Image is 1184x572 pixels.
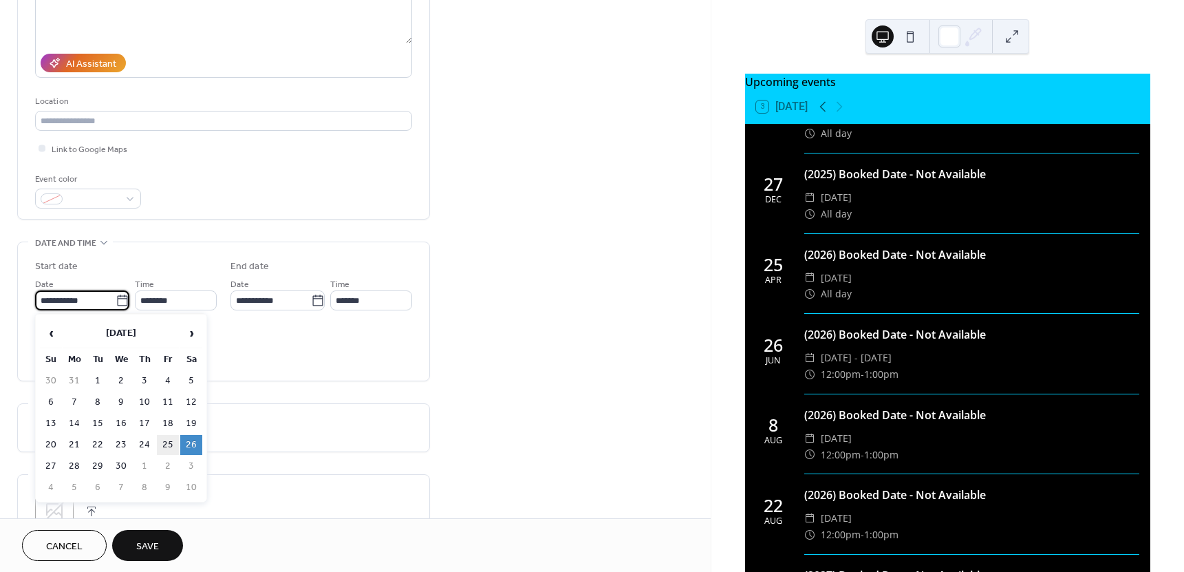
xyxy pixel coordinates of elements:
td: 23 [110,435,132,455]
span: 12:00pm [821,366,861,383]
td: 7 [110,478,132,498]
div: ​ [804,189,815,206]
td: 6 [40,392,62,412]
td: 5 [63,478,85,498]
td: 6 [87,478,109,498]
td: 26 [180,435,202,455]
div: (2026) Booked Date - Not Available [804,246,1139,263]
td: 7 [63,392,85,412]
td: 3 [133,371,155,391]
th: We [110,350,132,370]
span: Cancel [46,540,83,554]
td: 4 [157,371,179,391]
span: - [861,447,864,463]
span: Save [136,540,159,554]
span: [DATE] [821,430,852,447]
td: 30 [110,456,132,476]
span: 1:00pm [864,527,898,543]
div: Aug [764,436,782,445]
div: End date [230,259,269,274]
div: ​ [804,447,815,463]
td: 5 [180,371,202,391]
td: 21 [63,435,85,455]
span: 12:00pm [821,447,861,463]
span: [DATE] - [DATE] [821,350,892,366]
div: Upcoming events [745,74,1150,90]
td: 9 [110,392,132,412]
td: 30 [40,371,62,391]
td: 1 [87,371,109,391]
div: 27 [764,176,783,193]
div: ​ [804,350,815,366]
td: 10 [180,478,202,498]
div: 25 [764,256,783,273]
td: 1 [133,456,155,476]
div: Dec [765,195,782,204]
span: [DATE] [821,510,852,527]
div: (2026) Booked Date - Not Available [804,407,1139,423]
th: Th [133,350,155,370]
td: 8 [87,392,109,412]
span: All day [821,125,852,142]
td: 27 [40,456,62,476]
div: ​ [804,125,815,142]
span: - [861,527,864,543]
span: [DATE] [821,270,852,286]
div: (2025) Booked Date - Not Available [804,166,1139,182]
td: 8 [133,478,155,498]
span: Date and time [35,236,96,251]
td: 13 [40,414,62,434]
span: ‹ [41,319,61,347]
div: ​ [804,286,815,302]
div: Apr [765,276,782,285]
span: Time [135,277,154,292]
div: 22 [764,497,783,514]
td: 3 [180,456,202,476]
td: 19 [180,414,202,434]
th: Fr [157,350,179,370]
td: 15 [87,414,109,434]
td: 22 [87,435,109,455]
td: 12 [180,392,202,412]
div: ; [35,492,74,531]
div: ​ [804,366,815,383]
td: 2 [110,371,132,391]
span: All day [821,206,852,222]
td: 31 [63,371,85,391]
td: 11 [157,392,179,412]
div: Nov [764,116,782,125]
div: AI Assistant [66,57,116,72]
div: (2026) Booked Date - Not Available [804,487,1139,503]
span: Date [230,277,249,292]
th: Sa [180,350,202,370]
td: 24 [133,435,155,455]
div: 8 [768,416,778,434]
div: Aug [764,517,782,526]
div: ​ [804,510,815,527]
th: Mo [63,350,85,370]
div: ​ [804,206,815,222]
td: 20 [40,435,62,455]
td: 25 [157,435,179,455]
th: Tu [87,350,109,370]
td: 17 [133,414,155,434]
span: 1:00pm [864,447,898,463]
div: Start date [35,259,78,274]
span: › [181,319,202,347]
span: Time [330,277,349,292]
td: 28 [63,456,85,476]
td: 14 [63,414,85,434]
div: Location [35,94,409,109]
th: [DATE] [63,319,179,348]
span: All day [821,286,852,302]
td: 4 [40,478,62,498]
div: Jun [766,357,780,366]
span: [DATE] [821,189,852,206]
th: Su [40,350,62,370]
div: ​ [804,430,815,447]
td: 2 [157,456,179,476]
span: Date [35,277,54,292]
button: Cancel [22,530,107,561]
span: Link to Google Maps [52,142,127,157]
